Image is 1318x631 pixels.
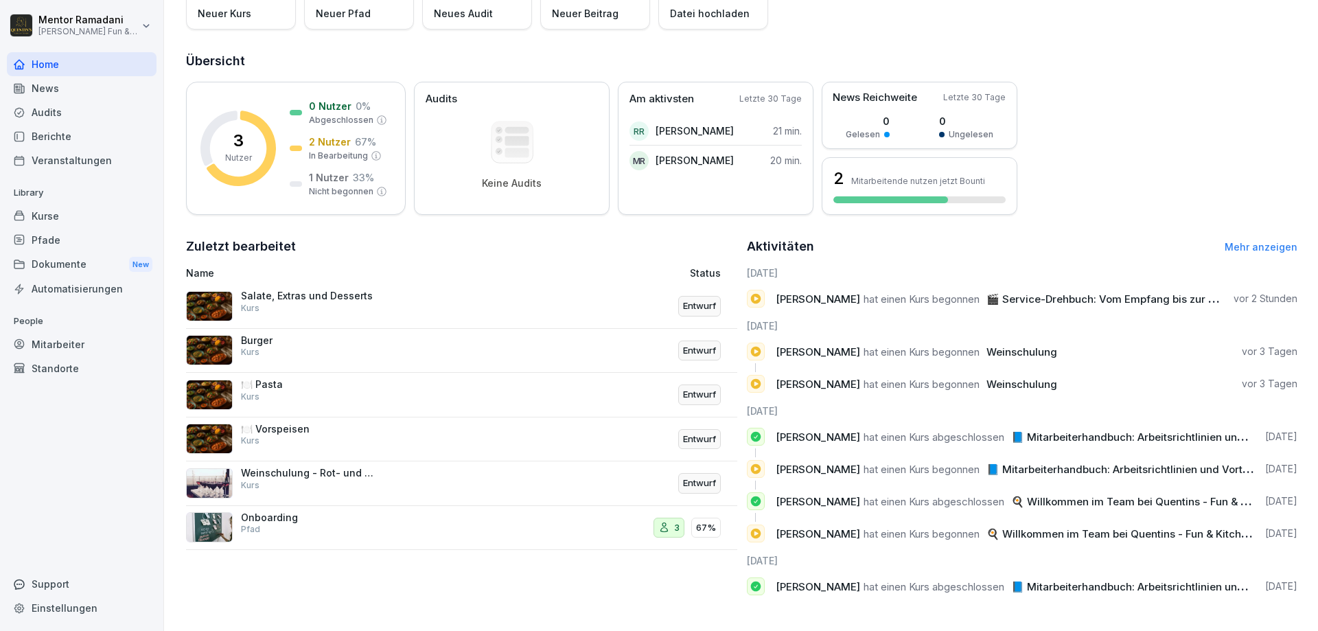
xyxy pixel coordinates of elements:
a: 🍽️ VorspeisenKursEntwurf [186,417,737,462]
a: Berichte [7,124,157,148]
p: [DATE] [1265,430,1297,444]
h2: Übersicht [186,51,1297,71]
p: 3 [674,521,680,535]
a: Standorte [7,356,157,380]
p: vor 2 Stunden [1234,292,1297,306]
span: [PERSON_NAME] [776,292,860,306]
p: 🍽️ Pasta [241,378,378,391]
a: Mehr anzeigen [1225,241,1297,253]
span: [PERSON_NAME] [776,527,860,540]
div: Dokumente [7,252,157,277]
span: 🎬 Service-Drehbuch: Vom Empfang bis zur Verabschiedung [986,292,1291,306]
p: vor 3 Tagen [1242,377,1297,391]
a: Audits [7,100,157,124]
p: [PERSON_NAME] [656,124,734,138]
div: Einstellungen [7,596,157,620]
p: Kurs [241,346,259,358]
span: [PERSON_NAME] [776,431,860,444]
a: Kurse [7,204,157,228]
p: Neuer Pfad [316,6,371,21]
p: 67% [696,521,716,535]
span: Weinschulung [986,378,1057,391]
img: aa2okd8ghhd2wz2nuxl2m07t.png [186,291,233,321]
p: Datei hochladen [670,6,750,21]
p: News Reichweite [833,90,917,106]
p: Kurs [241,391,259,403]
p: 67 % [355,135,376,149]
span: hat einen Kurs abgeschlossen [864,495,1004,508]
span: hat einen Kurs abgeschlossen [864,580,1004,593]
img: j3p0t55bcyqqoefb5zkbpqqg.png [186,512,233,542]
p: Kurs [241,302,259,314]
p: Nicht begonnen [309,185,373,198]
p: Mitarbeitende nutzen jetzt Bounti [851,176,985,186]
div: MR [629,151,649,170]
p: Status [690,266,721,280]
p: 21 min. [773,124,802,138]
p: Onboarding [241,512,378,524]
div: Support [7,572,157,596]
span: Weinschulung [986,345,1057,358]
a: OnboardingPfad367% [186,506,737,551]
span: [PERSON_NAME] [776,463,860,476]
p: Neuer Kurs [198,6,251,21]
h6: [DATE] [747,553,1298,568]
p: 20 min. [770,153,802,168]
p: 🍽️ Vorspeisen [241,423,378,435]
p: 0 [846,114,890,128]
a: Veranstaltungen [7,148,157,172]
p: Nutzer [225,152,252,164]
p: Neues Audit [434,6,493,21]
p: [DATE] [1265,527,1297,540]
p: Letzte 30 Tage [739,93,802,105]
span: hat einen Kurs begonnen [864,378,980,391]
p: Entwurf [683,344,716,358]
p: Entwurf [683,388,716,402]
div: Automatisierungen [7,277,157,301]
a: DokumenteNew [7,252,157,277]
span: 📘 Mitarbeiterhandbuch: Arbeitsrichtlinien und Vorteile [1011,431,1285,444]
p: [PERSON_NAME] Fun & Kitchen [38,27,139,36]
a: Mitarbeiter [7,332,157,356]
p: 3 [233,133,244,149]
p: Ungelesen [949,128,993,141]
span: [PERSON_NAME] [776,345,860,358]
p: Entwurf [683,433,716,446]
h3: 2 [833,167,844,190]
a: 🍽️ PastaKursEntwurf [186,373,737,417]
p: [DATE] [1265,580,1297,593]
p: Gelesen [846,128,880,141]
a: Weinschulung - Rot- und RoseweineKursEntwurf [186,461,737,506]
div: News [7,76,157,100]
a: Pfade [7,228,157,252]
p: Burger [241,334,378,347]
p: Mentor Ramadani [38,14,139,26]
p: Abgeschlossen [309,114,373,126]
p: Salate, Extras und Desserts [241,290,378,302]
p: Weinschulung - Rot- und Roseweine [241,467,378,479]
p: Kurs [241,435,259,447]
p: Name [186,266,531,280]
a: BurgerKursEntwurf [186,329,737,374]
h2: Zuletzt bearbeitet [186,237,737,256]
p: 0 % [356,99,371,113]
span: 📘 Mitarbeiterhandbuch: Arbeitsrichtlinien und Vorteile [1011,580,1285,593]
p: [PERSON_NAME] [656,153,734,168]
div: RR [629,122,649,141]
p: Letzte 30 Tage [943,91,1006,104]
p: People [7,310,157,332]
span: hat einen Kurs abgeschlossen [864,431,1004,444]
div: Home [7,52,157,76]
img: aa2okd8ghhd2wz2nuxl2m07t.png [186,335,233,365]
img: vf1wd95o9afvuebjs0j8iugh.png [186,468,233,498]
p: 2 Nutzer [309,135,351,149]
p: Neuer Beitrag [552,6,618,21]
p: In Bearbeitung [309,150,368,162]
p: 0 Nutzer [309,99,351,113]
